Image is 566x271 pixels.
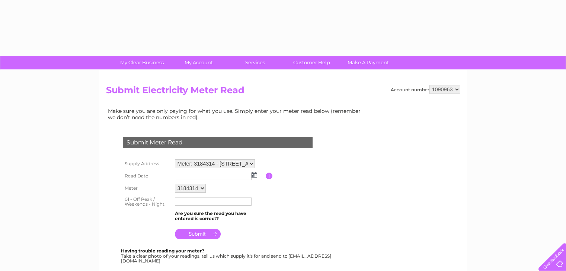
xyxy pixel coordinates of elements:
div: Account number [391,85,460,94]
td: Are you sure the read you have entered is correct? [173,209,266,223]
td: Make sure you are only paying for what you use. Simply enter your meter read below (remember we d... [106,106,367,122]
th: 01 - Off Peak / Weekends - Night [121,195,173,209]
b: Having trouble reading your meter? [121,248,204,254]
th: Meter [121,182,173,195]
a: My Account [168,56,229,69]
div: Take a clear photo of your readings, tell us which supply it's for and send to [EMAIL_ADDRESS][DO... [121,248,332,264]
div: Submit Meter Read [123,137,313,148]
th: Read Date [121,170,173,182]
input: Submit [175,229,221,239]
a: Make A Payment [338,56,399,69]
a: Customer Help [281,56,342,69]
h2: Submit Electricity Meter Read [106,85,460,99]
a: Services [224,56,286,69]
th: Supply Address [121,157,173,170]
img: ... [252,172,257,178]
input: Information [266,173,273,179]
a: My Clear Business [111,56,173,69]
